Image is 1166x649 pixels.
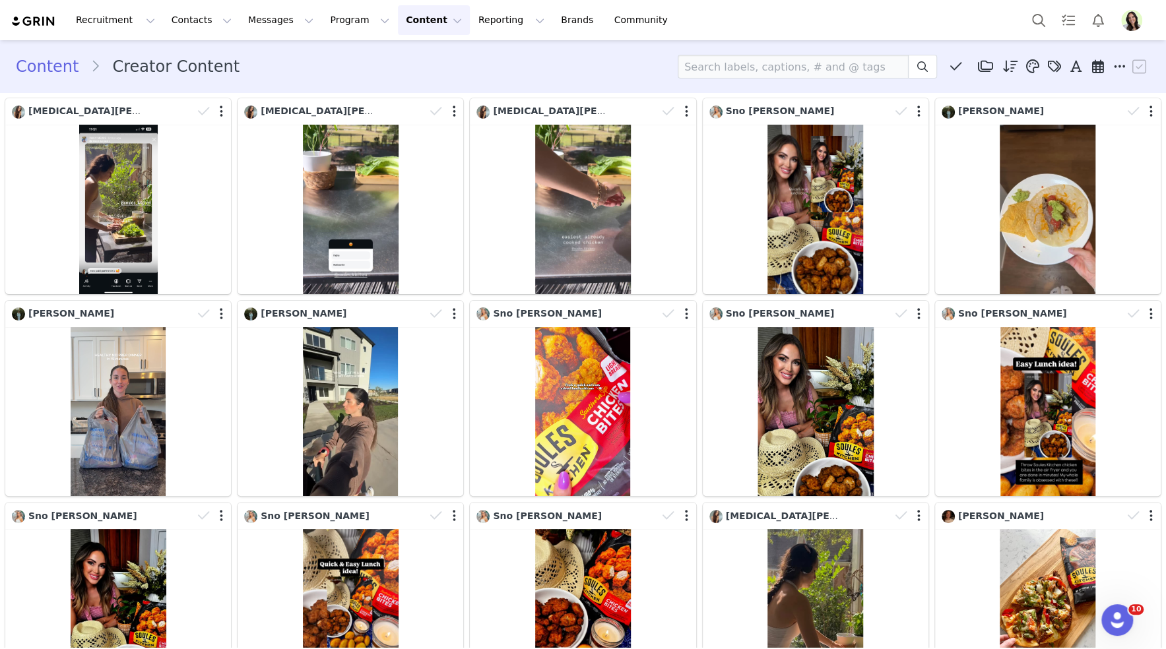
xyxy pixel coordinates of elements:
[28,308,114,319] span: [PERSON_NAME]
[606,5,682,35] a: Community
[958,510,1044,521] span: [PERSON_NAME]
[958,106,1044,116] span: [PERSON_NAME]
[11,15,57,28] img: grin logo
[261,106,433,116] span: [MEDICAL_DATA][PERSON_NAME]
[942,510,955,523] img: 9ebf99e9-0444-4ddb-83df-e7b6f9731a3b--s.jpg
[493,510,602,521] span: Sno [PERSON_NAME]
[1113,10,1155,31] button: Profile
[1024,5,1053,35] button: Search
[68,5,163,35] button: Recruitment
[942,106,955,119] img: 0811524d-8532-4632-b23c-5345d5a19db2.jpg
[28,106,201,116] span: [MEDICAL_DATA][PERSON_NAME]
[553,5,605,35] a: Brands
[12,510,25,523] img: 8781bff5-5a9f-4922-97e5-faa2c557228a.jpg
[261,308,346,319] span: [PERSON_NAME]
[244,307,257,321] img: 0811524d-8532-4632-b23c-5345d5a19db2.jpg
[476,106,490,119] img: 0fa544b4-95da-4d84-b20f-bc1afc96bcfe--s.jpg
[678,55,909,78] input: Search labels, captions, # and @ tags
[709,510,723,523] img: 0fa544b4-95da-4d84-b20f-bc1afc96bcfe--s.jpg
[709,307,723,321] img: 8781bff5-5a9f-4922-97e5-faa2c557228a.jpg
[322,5,397,35] button: Program
[12,106,25,119] img: 0fa544b4-95da-4d84-b20f-bc1afc96bcfe--s.jpg
[398,5,470,35] button: Content
[493,106,665,116] span: [MEDICAL_DATA][PERSON_NAME]
[1101,604,1133,636] iframe: Intercom live chat
[244,510,257,523] img: 8781bff5-5a9f-4922-97e5-faa2c557228a.jpg
[1121,10,1142,31] img: 3b202c0c-3db6-44bc-865e-9d9e82436fb1.png
[726,308,835,319] span: Sno [PERSON_NAME]
[1054,5,1083,35] a: Tasks
[12,307,25,321] img: 0811524d-8532-4632-b23c-5345d5a19db2.jpg
[16,55,90,78] a: Content
[493,308,602,319] span: Sno [PERSON_NAME]
[470,5,552,35] button: Reporting
[726,106,835,116] span: Sno [PERSON_NAME]
[958,308,1067,319] span: Sno [PERSON_NAME]
[1084,5,1113,35] button: Notifications
[942,307,955,321] img: 8781bff5-5a9f-4922-97e5-faa2c557228a.jpg
[1128,604,1144,615] span: 10
[476,307,490,321] img: 8781bff5-5a9f-4922-97e5-faa2c557228a.jpg
[28,510,137,521] span: Sno [PERSON_NAME]
[476,510,490,523] img: 8781bff5-5a9f-4922-97e5-faa2c557228a.jpg
[726,510,898,521] span: [MEDICAL_DATA][PERSON_NAME]
[709,106,723,119] img: 8781bff5-5a9f-4922-97e5-faa2c557228a.jpg
[261,510,370,521] span: Sno [PERSON_NAME]
[240,5,321,35] button: Messages
[164,5,240,35] button: Contacts
[244,106,257,119] img: 0fa544b4-95da-4d84-b20f-bc1afc96bcfe--s.jpg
